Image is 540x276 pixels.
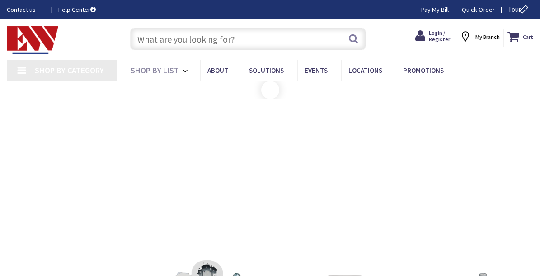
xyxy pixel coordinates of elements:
[131,65,179,76] span: Shop By List
[421,5,449,14] a: Pay My Bill
[415,29,451,44] a: Login / Register
[462,5,495,14] a: Quick Order
[7,26,58,54] img: Electrical Wholesalers, Inc.
[403,66,444,75] span: Promotions
[58,5,96,14] a: Help Center
[130,28,366,50] input: What are you looking for?
[475,33,500,40] strong: My Branch
[7,5,44,14] a: Contact us
[523,29,533,45] strong: Cart
[459,29,500,45] div: My Branch
[507,29,533,45] a: Cart
[35,65,104,76] span: Shop By Category
[249,66,284,75] span: Solutions
[305,66,328,75] span: Events
[429,29,450,43] span: Login / Register
[508,5,531,14] span: Tour
[348,66,382,75] span: Locations
[207,66,228,75] span: About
